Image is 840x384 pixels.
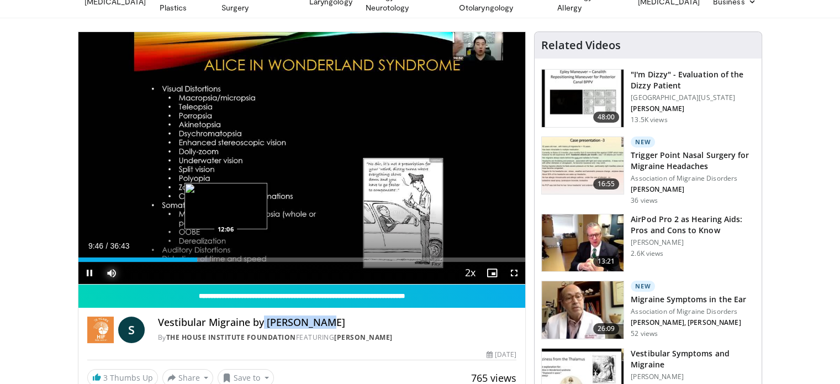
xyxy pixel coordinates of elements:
[158,317,517,329] h4: Vestibular Migraine by [PERSON_NAME]
[101,262,123,284] button: Mute
[87,317,114,343] img: The House Institute Foundation
[481,262,503,284] button: Enable picture-in-picture mode
[631,174,755,183] p: Association of Migraine Disorders
[158,333,517,343] div: By FEATURING
[541,136,755,205] a: 16:55 New Trigger Point Nasal Surgery for Migraine Headaches Association of Migraine Disorders [P...
[103,372,108,383] span: 3
[631,281,655,292] p: New
[593,112,620,123] span: 48:00
[631,372,755,381] p: [PERSON_NAME]
[631,115,667,124] p: 13.5K views
[631,196,658,205] p: 36 views
[541,214,755,272] a: 13:21 AirPod Pro 2 as Hearing Aids: Pros and Cons to Know [PERSON_NAME] 2.6K views
[631,185,755,194] p: [PERSON_NAME]
[78,262,101,284] button: Pause
[88,241,103,250] span: 9:46
[631,238,755,247] p: [PERSON_NAME]
[541,281,755,339] a: 26:09 New Migraine Symptoms in the Ear Association of Migraine Disorders [PERSON_NAME], [PERSON_N...
[503,262,525,284] button: Fullscreen
[166,333,296,342] a: The House Institute Foundation
[593,323,620,334] span: 26:09
[631,69,755,91] h3: "I'm Dizzy" - Evaluation of the Dizzy Patient
[593,178,620,190] span: 16:55
[631,104,755,113] p: [PERSON_NAME]
[631,93,755,102] p: [GEOGRAPHIC_DATA][US_STATE]
[631,307,746,316] p: Association of Migraine Disorders
[541,69,755,128] a: 48:00 "I'm Dizzy" - Evaluation of the Dizzy Patient [GEOGRAPHIC_DATA][US_STATE] [PERSON_NAME] 13....
[631,318,746,327] p: [PERSON_NAME], [PERSON_NAME]
[631,136,655,148] p: New
[631,214,755,236] h3: AirPod Pro 2 as Hearing Aids: Pros and Cons to Know
[106,241,108,250] span: /
[631,150,755,172] h3: Trigger Point Nasal Surgery for Migraine Headaches
[631,294,746,305] h3: Migraine Symptoms in the Ear
[78,257,526,262] div: Progress Bar
[542,70,624,127] img: 5373e1fe-18ae-47e7-ad82-0c604b173657.150x105_q85_crop-smart_upscale.jpg
[78,32,526,285] video-js: Video Player
[118,317,145,343] a: S
[459,262,481,284] button: Playback Rate
[542,281,624,339] img: 8017e85c-b799-48eb-8797-5beb0e975819.150x105_q85_crop-smart_upscale.jpg
[542,214,624,272] img: a78774a7-53a7-4b08-bcf0-1e3aa9dc638f.150x105_q85_crop-smart_upscale.jpg
[487,350,516,360] div: [DATE]
[110,241,129,250] span: 36:43
[631,249,663,258] p: 2.6K views
[631,348,755,370] h3: Vestibular Symptoms and Migraine
[184,183,267,229] img: image.jpeg
[334,333,393,342] a: [PERSON_NAME]
[631,329,658,338] p: 52 views
[593,256,620,267] span: 13:21
[542,137,624,194] img: fb121519-7efd-4119-8941-0107c5611251.150x105_q85_crop-smart_upscale.jpg
[541,39,621,52] h4: Related Videos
